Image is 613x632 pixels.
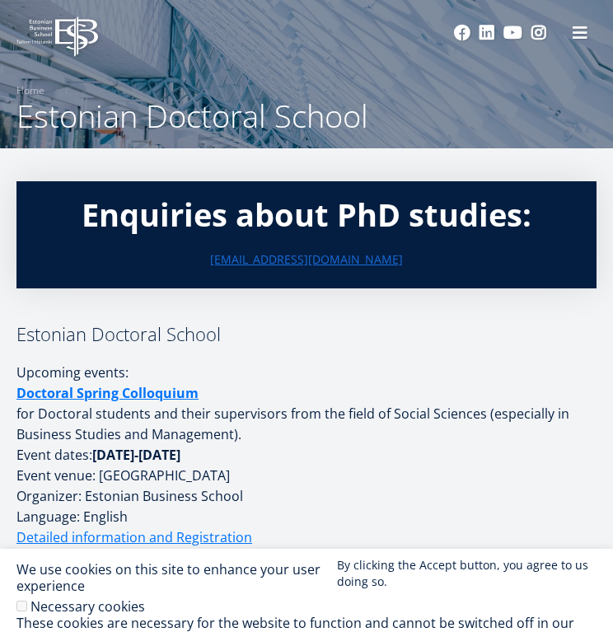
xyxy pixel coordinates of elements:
h2: We use cookies on this site to enhance your user experience [16,561,337,594]
span: Estonian Doctoral School [16,94,368,137]
a: Home [16,82,44,99]
p: Upcoming events: [16,363,597,383]
b: Estonian Doctoral School [16,321,221,346]
a: Doctoral Spring Colloquium [16,383,199,404]
a: Instagram [531,25,547,41]
p: By clicking the Accept button, you agree to us doing so. [337,557,597,590]
a: Facebook [454,25,470,41]
strong: [DATE]-[DATE] [92,446,180,464]
strong: Doctoral Spring Colloquium [16,384,199,402]
a: Detailed information and Registration [16,527,252,548]
div: Enquiries about PhD studies: [33,198,580,231]
a: Youtube [503,25,522,41]
a: Linkedin [479,25,495,41]
p: for Doctoral students and their supervisors from the field of Social Sciences (especially in Busi... [16,383,597,527]
a: [EMAIL_ADDRESS][DOMAIN_NAME] [210,247,403,272]
label: Necessary cookies [30,597,145,616]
